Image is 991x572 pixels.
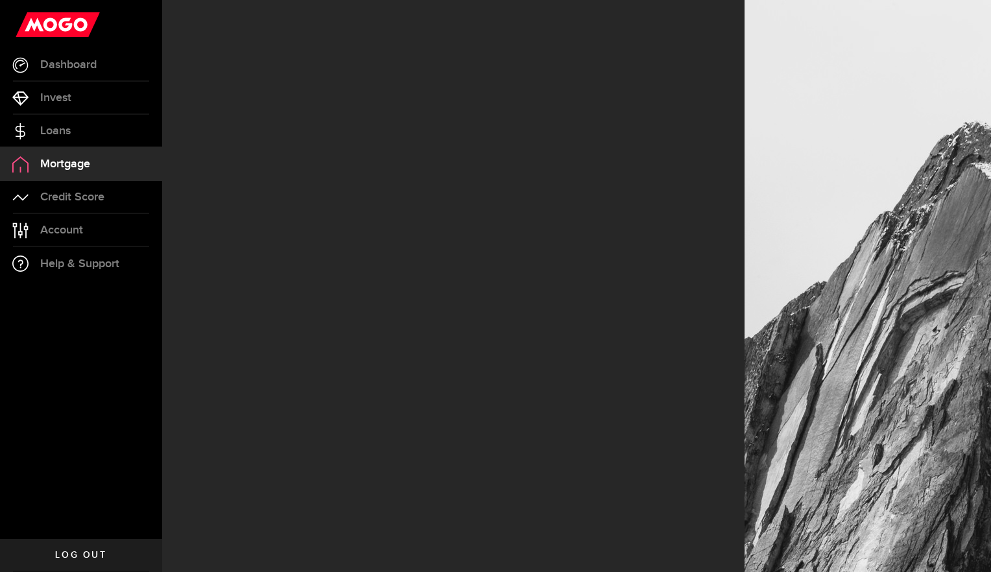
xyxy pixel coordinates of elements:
span: Log out [55,551,106,560]
span: Invest [40,92,71,104]
span: Loans [40,125,71,137]
span: Dashboard [40,59,97,71]
span: Credit Score [40,191,104,203]
button: Open LiveChat chat widget [10,5,49,44]
span: Account [40,224,83,236]
span: Mortgage [40,158,90,170]
span: Help & Support [40,258,119,270]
